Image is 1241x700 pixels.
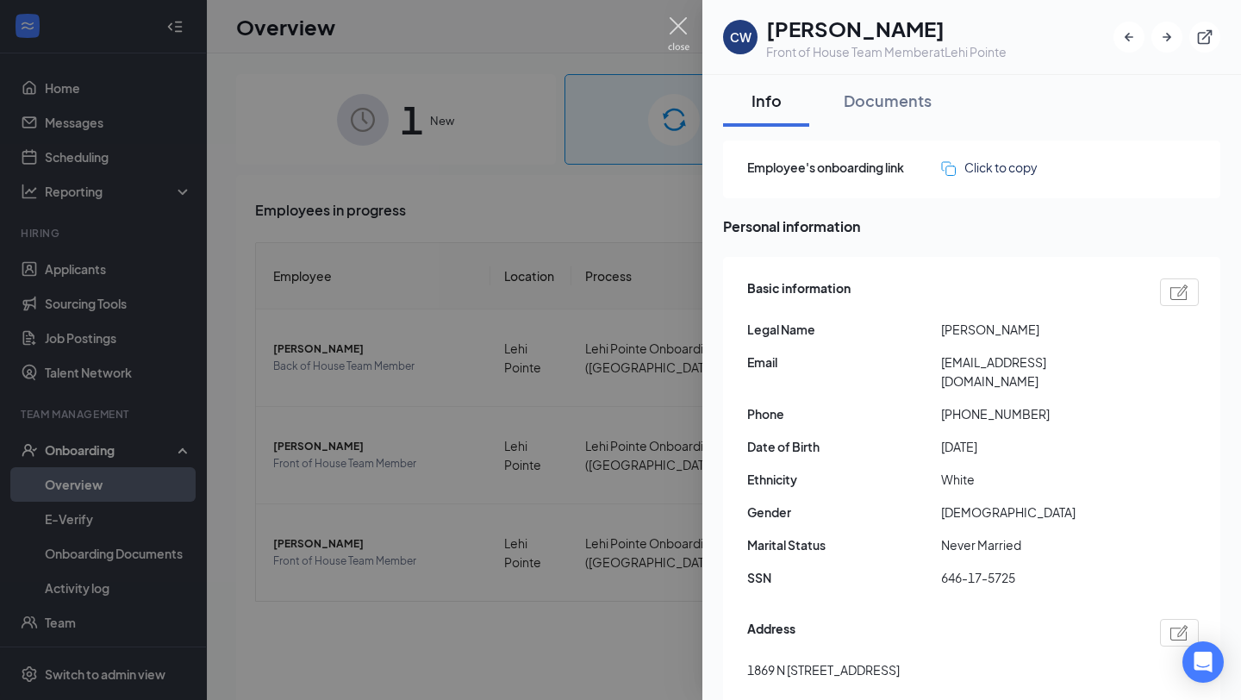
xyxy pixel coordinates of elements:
[747,404,941,423] span: Phone
[941,404,1135,423] span: [PHONE_NUMBER]
[1189,22,1220,53] button: ExternalLink
[747,503,941,522] span: Gender
[1113,22,1144,53] button: ArrowLeftNew
[941,437,1135,456] span: [DATE]
[747,158,941,177] span: Employee's onboarding link
[747,320,941,339] span: Legal Name
[941,503,1135,522] span: [DEMOGRAPHIC_DATA]
[766,14,1007,43] h1: [PERSON_NAME]
[1151,22,1182,53] button: ArrowRight
[941,161,956,176] img: click-to-copy.71757273a98fde459dfc.svg
[1120,28,1138,46] svg: ArrowLeftNew
[1196,28,1213,46] svg: ExternalLink
[747,568,941,587] span: SSN
[747,535,941,554] span: Marital Status
[723,216,1220,237] span: Personal information
[1158,28,1176,46] svg: ArrowRight
[844,90,932,111] div: Documents
[941,568,1135,587] span: 646-17-5725
[747,619,795,647] span: Address
[941,470,1135,489] span: White
[747,437,941,456] span: Date of Birth
[941,353,1135,391] span: [EMAIL_ADDRESS][DOMAIN_NAME]
[941,320,1135,339] span: [PERSON_NAME]
[747,470,941,489] span: Ethnicity
[941,535,1135,554] span: Never Married
[941,158,1038,177] button: Click to copy
[747,353,941,372] span: Email
[747,660,900,679] span: 1869 N [STREET_ADDRESS]
[747,278,851,306] span: Basic information
[730,28,751,46] div: CW
[740,90,792,111] div: Info
[766,43,1007,60] div: Front of House Team Member at Lehi Pointe
[1182,641,1224,683] div: Open Intercom Messenger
